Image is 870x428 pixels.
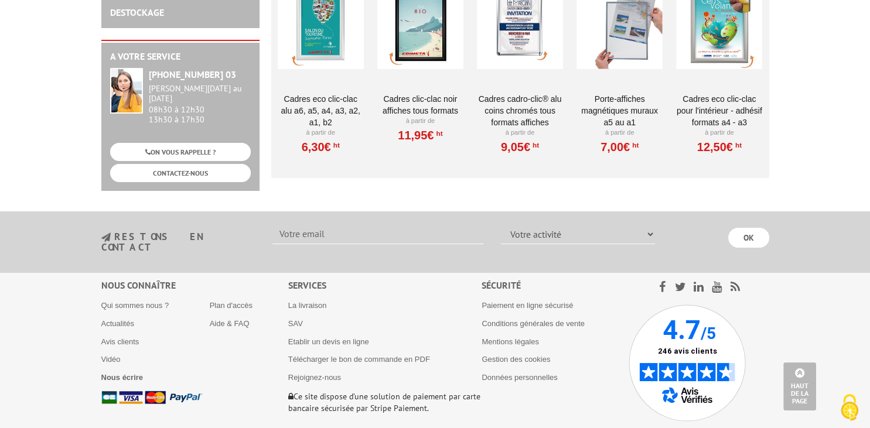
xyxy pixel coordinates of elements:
[210,301,253,310] a: Plan d'accès
[101,355,121,364] a: Vidéo
[149,84,251,104] div: [PERSON_NAME][DATE] au [DATE]
[601,143,639,150] a: 7,00€HT
[398,132,442,139] a: 11,95€HT
[278,128,364,138] p: À partir de
[110,68,143,114] img: widget-service.jpg
[101,232,255,252] h3: restons en contact
[477,93,563,128] a: Cadres Cadro-Clic® Alu coins chromés tous formats affiches
[302,143,340,150] a: 6,30€HT
[149,84,251,124] div: 08h30 à 12h30 13h30 à 17h30
[477,128,563,138] p: À partir de
[210,319,250,328] a: Aide & FAQ
[149,69,236,80] strong: [PHONE_NUMBER] 03
[101,337,139,346] a: Avis clients
[482,301,573,310] a: Paiement en ligne sécurisé
[676,93,762,128] a: Cadres Eco Clic-Clac pour l'intérieur - Adhésif formats A4 - A3
[288,355,430,364] a: Télécharger le bon de commande en PDF
[482,279,629,292] div: Sécurité
[829,388,870,428] button: Cookies (fenêtre modale)
[482,355,550,364] a: Gestion des cookies
[501,143,539,150] a: 9,05€HT
[101,232,111,242] img: newsletter.jpg
[783,362,816,410] a: Haut de la page
[530,141,539,149] sup: HT
[101,373,144,382] a: Nous écrire
[728,228,769,248] input: OK
[288,319,303,328] a: SAV
[288,391,482,414] p: Ce site dispose d’une solution de paiement par carte bancaire sécurisée par Stripe Paiement.
[697,143,742,150] a: 12,50€HT
[377,117,463,126] p: À partir de
[110,164,251,182] a: CONTACTEZ-NOUS
[288,301,327,310] a: La livraison
[288,373,341,382] a: Rejoignez-nous
[630,141,639,149] sup: HT
[434,129,442,138] sup: HT
[676,128,762,138] p: À partir de
[377,93,463,117] a: Cadres clic-clac noir affiches tous formats
[482,319,585,328] a: Conditions générales de vente
[576,128,663,138] p: À partir de
[110,6,164,18] a: DESTOCKAGE
[629,304,746,422] img: Avis Vérifiés - 4.7 sur 5 - 246 avis clients
[288,279,482,292] div: Services
[110,143,251,161] a: ON VOUS RAPPELLE ?
[331,141,340,149] sup: HT
[101,279,288,292] div: Nous connaître
[101,319,134,328] a: Actualités
[576,93,663,128] a: Porte-affiches magnétiques muraux A5 au A1
[835,393,864,422] img: Cookies (fenêtre modale)
[110,52,251,62] h2: A votre service
[482,373,557,382] a: Données personnelles
[272,224,483,244] input: Votre email
[101,301,169,310] a: Qui sommes nous ?
[278,93,364,128] a: Cadres Eco Clic-Clac alu A6, A5, A4, A3, A2, A1, B2
[482,337,539,346] a: Mentions légales
[733,141,742,149] sup: HT
[288,337,369,346] a: Etablir un devis en ligne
